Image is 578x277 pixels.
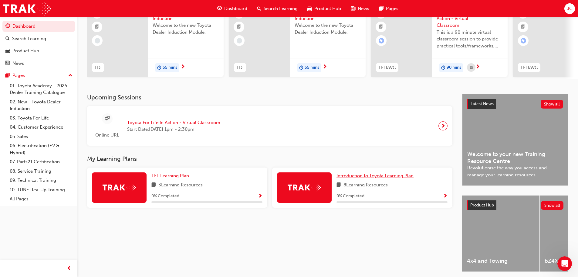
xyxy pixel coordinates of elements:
span: Revolutionise the way you access and manage your learning resources. [467,164,563,178]
span: next-icon [441,122,445,130]
div: Pages [12,72,25,79]
a: 09. Technical Training [7,176,75,185]
a: TDIToyota Dealer InductionWelcome to the new Toyota Dealer Induction Module.duration-icon55 mins [229,3,366,77]
span: Latest News [471,101,494,106]
a: 4x4 and Towing [462,196,539,272]
span: 3 Learning Resources [158,182,203,189]
span: duration-icon [441,64,445,72]
img: Trak [288,183,321,192]
a: 10. TUNE Rev-Up Training [7,185,75,195]
a: 05. Sales [7,132,75,141]
span: 90 mins [447,64,461,71]
span: TFLIAVC [378,64,396,71]
a: Dashboard [2,21,75,32]
span: 55 mins [305,64,319,71]
span: learningRecordVerb_ENROLL-icon [521,38,526,43]
span: Product Hub [470,203,494,208]
span: 8 Learning Resources [343,182,388,189]
button: Pages [2,70,75,81]
span: learningRecordVerb_NONE-icon [95,38,100,43]
span: search-icon [257,5,261,12]
span: Welcome to your new Training Resource Centre [467,151,563,164]
span: Toyota For Life In Action - Virtual Classroom [437,8,503,29]
span: Welcome to the new Toyota Dealer Induction Module. [295,22,361,36]
span: Show Progress [443,194,448,199]
span: News [358,5,369,12]
a: Search Learning [2,33,75,44]
span: car-icon [5,48,10,54]
span: 4x4 and Towing [467,258,535,265]
h3: Upcoming Sessions [87,94,452,101]
a: 04. Customer Experience [7,123,75,132]
span: 0 % Completed [151,193,179,200]
span: booktick-icon [95,23,99,31]
span: TDI [94,64,102,71]
span: Toyota For Life In Action - Virtual Classroom [127,119,220,126]
a: 02. New - Toyota Dealer Induction [7,97,75,113]
span: booktick-icon [379,23,383,31]
span: guage-icon [217,5,222,12]
button: Show Progress [258,192,262,200]
div: News [12,60,24,67]
span: up-icon [68,72,73,80]
div: Search Learning [12,35,46,42]
a: TDIToyota Dealer InductionWelcome to the new Toyota Dealer Induction Module.duration-icon55 mins [87,3,224,77]
span: pages-icon [379,5,384,12]
span: calendar-icon [470,64,473,71]
span: 0 % Completed [336,193,364,200]
span: Introduction to Toyota Learning Plan [336,173,414,178]
div: Product Hub [12,47,39,54]
a: guage-iconDashboard [212,2,252,15]
button: Show Progress [443,192,448,200]
span: book-icon [151,182,156,189]
img: Trak [103,183,136,192]
a: pages-iconPages [374,2,403,15]
span: Show Progress [258,194,262,199]
button: Show all [541,100,563,109]
span: learningRecordVerb_NONE-icon [237,38,242,43]
span: pages-icon [5,73,10,78]
a: car-iconProduct Hub [303,2,346,15]
a: 07. Parts21 Certification [7,157,75,167]
a: All Pages [7,194,75,204]
span: next-icon [181,64,185,70]
a: Online URLToyota For Life In Action - Virtual ClassroomStart Date:[DATE] 1pm - 2:30pm [92,111,448,141]
a: News [2,58,75,69]
span: Online URL [92,132,122,139]
a: Product Hub [2,45,75,57]
span: news-icon [5,61,10,66]
span: prev-icon [67,265,71,272]
span: This is a 90 minute virtual classroom session to provide practical tools/frameworks, behaviours a... [437,29,503,50]
span: Dashboard [224,5,247,12]
img: Trak [3,2,51,16]
a: Latest NewsShow allWelcome to your new Training Resource CentreRevolutionise the way you access a... [462,94,568,186]
span: book-icon [336,182,341,189]
span: car-icon [307,5,312,12]
span: next-icon [323,64,327,70]
span: guage-icon [5,24,10,29]
a: Latest NewsShow all [467,99,563,109]
span: JC [567,5,573,12]
span: Start Date: [DATE] 1pm - 2:30pm [127,126,220,133]
a: Product HubShow all [467,200,563,210]
a: 06. Electrification (EV & Hybrid) [7,141,75,157]
a: 0TFLIAVCToyota For Life In Action - Virtual ClassroomThis is a 90 minute virtual classroom sessio... [371,3,508,77]
span: 55 mins [163,64,177,71]
a: 03. Toyota For Life [7,113,75,123]
a: TFL Learning Plan [151,172,191,179]
span: Product Hub [314,5,341,12]
button: Show all [541,201,564,210]
span: TFL Learning Plan [151,173,189,178]
button: DashboardSearch LearningProduct HubNews [2,19,75,70]
span: sessionType_ONLINE_URL-icon [105,115,110,123]
span: duration-icon [157,64,161,72]
a: Introduction to Toyota Learning Plan [336,172,416,179]
a: 08. Service Training [7,167,75,176]
span: booktick-icon [237,23,241,31]
span: learningRecordVerb_ENROLL-icon [379,38,384,43]
a: 01. Toyota Academy - 2025 Dealer Training Catalogue [7,81,75,97]
span: Search Learning [264,5,298,12]
a: search-iconSearch Learning [252,2,303,15]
